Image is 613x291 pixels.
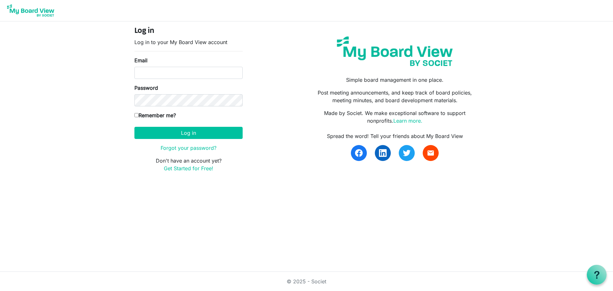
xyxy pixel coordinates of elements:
p: Simple board management in one place. [311,76,479,84]
p: Log in to your My Board View account [134,38,243,46]
button: Log in [134,127,243,139]
div: Spread the word! Tell your friends about My Board View [311,132,479,140]
a: © 2025 - Societ [287,278,326,285]
a: Forgot your password? [161,145,216,151]
img: linkedin.svg [379,149,387,157]
span: email [427,149,435,157]
p: Post meeting announcements, and keep track of board policies, meeting minutes, and board developm... [311,89,479,104]
a: Learn more. [393,118,422,124]
label: Remember me? [134,111,176,119]
a: email [423,145,439,161]
img: twitter.svg [403,149,411,157]
label: Email [134,57,148,64]
p: Made by Societ. We make exceptional software to support nonprofits. [311,109,479,125]
img: My Board View Logo [5,3,56,19]
p: Don't have an account yet? [134,157,243,172]
a: Get Started for Free! [164,165,213,172]
img: facebook.svg [355,149,363,157]
h4: Log in [134,27,243,36]
label: Password [134,84,158,92]
img: my-board-view-societ.svg [332,32,458,71]
input: Remember me? [134,113,139,117]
